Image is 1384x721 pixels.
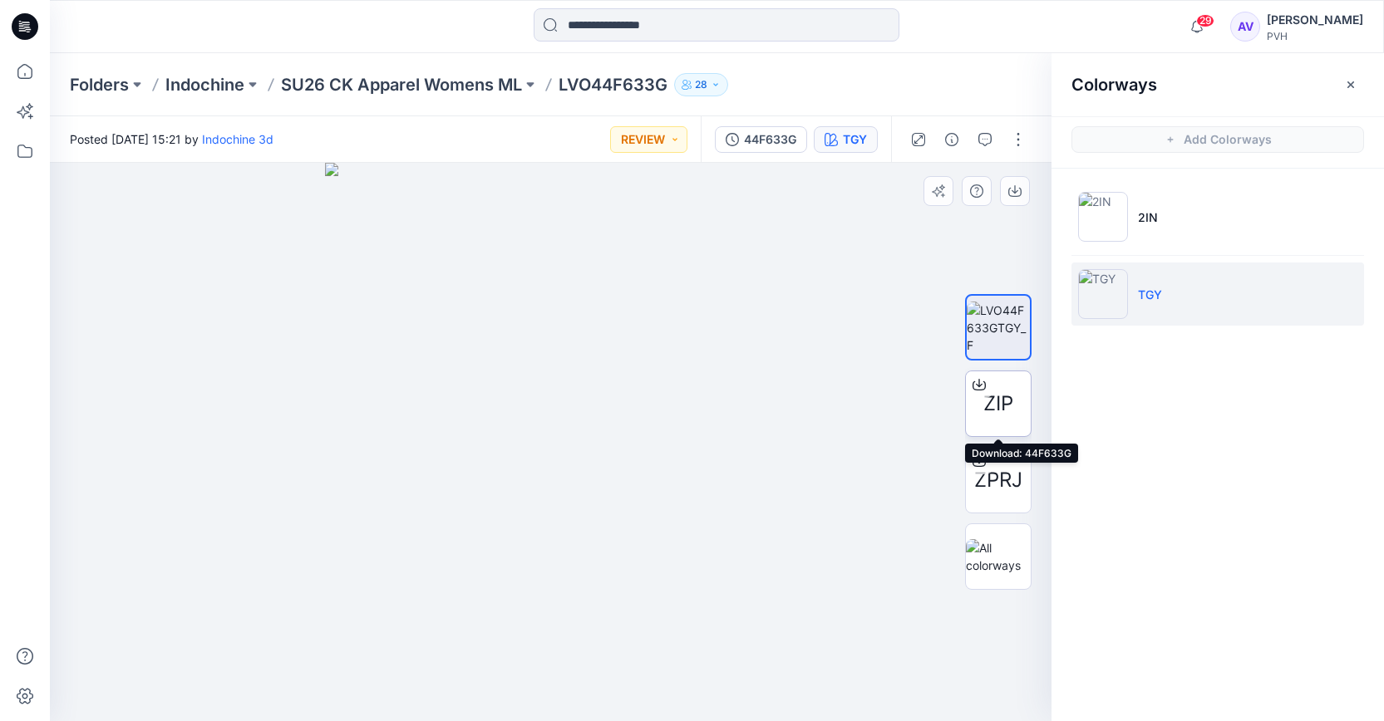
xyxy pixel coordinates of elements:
[814,126,878,153] button: TGY
[1138,286,1162,303] p: TGY
[1138,208,1158,226] p: 2IN
[744,130,796,149] div: 44F633G
[974,465,1022,495] span: ZPRJ
[843,130,867,149] div: TGY
[1078,269,1128,319] img: TGY
[715,126,807,153] button: 44F633G
[674,73,728,96] button: 28
[695,76,707,94] p: 28
[1078,192,1128,242] img: 2IN
[1196,14,1214,27] span: 29
[966,539,1031,574] img: All colorways
[1267,30,1363,42] div: PVH
[967,302,1030,354] img: LVO44F633GTGY_F
[325,163,777,721] img: eyJhbGciOiJIUzI1NiIsImtpZCI6IjAiLCJzbHQiOiJzZXMiLCJ0eXAiOiJKV1QifQ.eyJkYXRhIjp7InR5cGUiOiJzdG9yYW...
[281,73,522,96] a: SU26 CK Apparel Womens ML
[202,132,273,146] a: Indochine 3d
[938,126,965,153] button: Details
[70,130,273,148] span: Posted [DATE] 15:21 by
[1267,10,1363,30] div: [PERSON_NAME]
[70,73,129,96] a: Folders
[983,389,1013,419] span: ZIP
[165,73,244,96] a: Indochine
[1230,12,1260,42] div: AV
[559,73,667,96] p: LVO44F633G
[1071,75,1157,95] h2: Colorways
